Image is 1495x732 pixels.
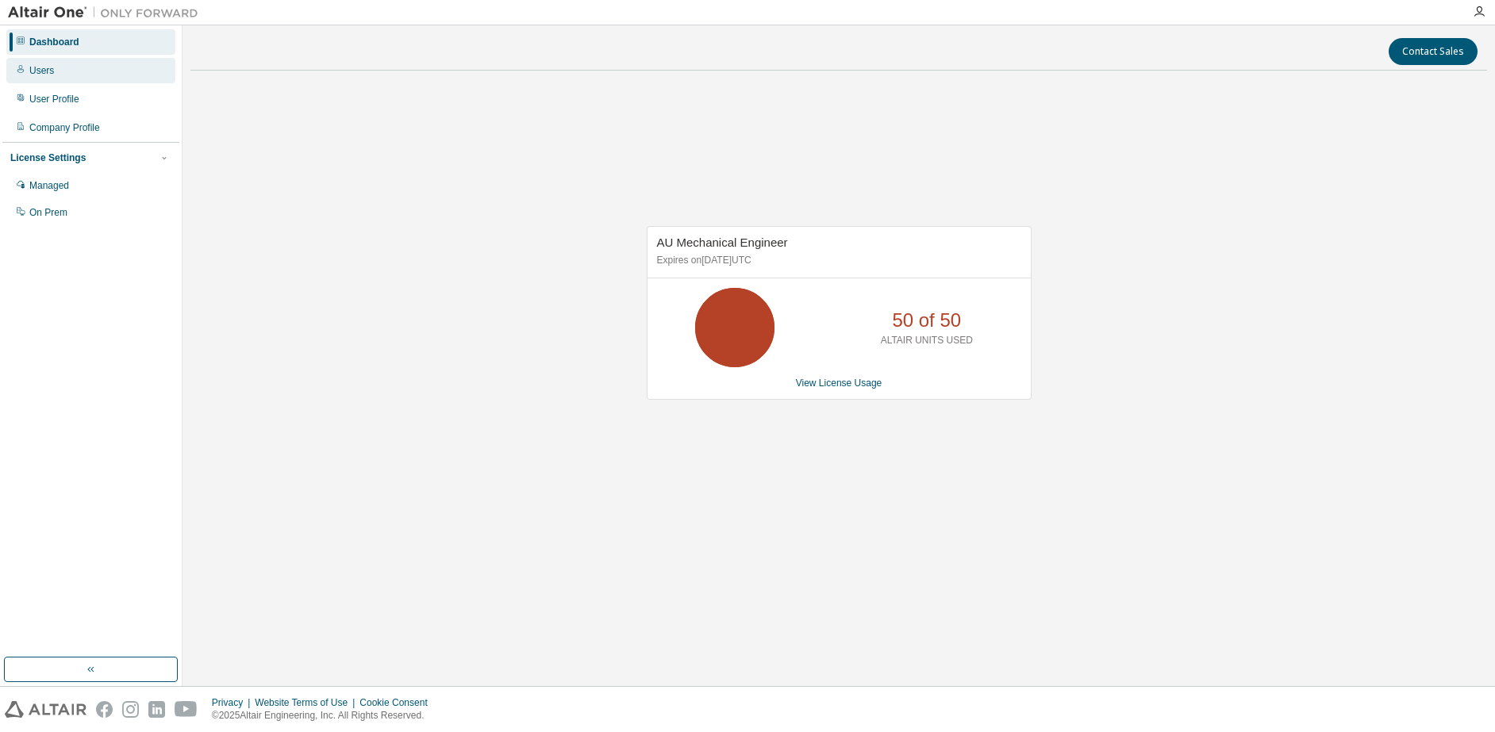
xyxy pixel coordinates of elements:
img: youtube.svg [175,701,198,718]
p: Expires on [DATE] UTC [657,254,1017,267]
p: ALTAIR UNITS USED [881,334,973,347]
div: Managed [29,179,69,192]
p: © 2025 Altair Engineering, Inc. All Rights Reserved. [212,709,437,722]
a: View License Usage [796,377,882,389]
div: Website Terms of Use [255,696,359,709]
img: altair_logo.svg [5,701,86,718]
div: Users [29,64,54,77]
img: linkedin.svg [148,701,165,718]
div: Cookie Consent [359,696,436,709]
div: License Settings [10,151,86,164]
button: Contact Sales [1389,38,1478,65]
img: instagram.svg [122,701,139,718]
p: 50 of 50 [892,307,961,334]
img: facebook.svg [96,701,113,718]
div: On Prem [29,206,67,219]
div: Dashboard [29,36,79,48]
img: Altair One [8,5,206,21]
div: Privacy [212,696,255,709]
div: Company Profile [29,121,100,134]
div: User Profile [29,93,79,105]
span: AU Mechanical Engineer [657,236,788,249]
